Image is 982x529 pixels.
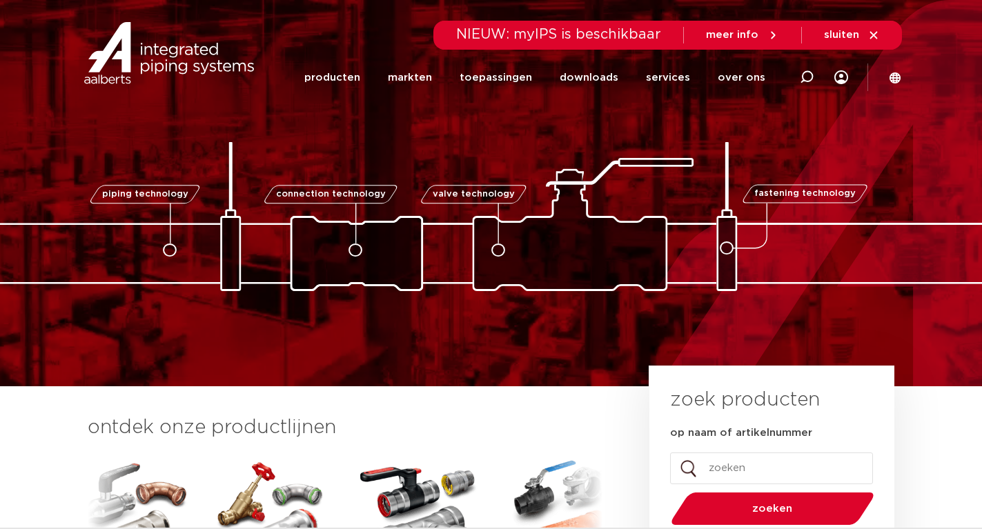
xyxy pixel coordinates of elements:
a: markten [388,51,432,104]
label: op naam of artikelnummer [670,426,812,440]
a: toepassingen [460,51,532,104]
h3: ontdek onze productlijnen [88,414,602,441]
a: producten [304,51,360,104]
button: zoeken [665,491,879,526]
span: valve technology [433,190,515,199]
h3: zoek producten [670,386,820,414]
span: zoeken [707,503,838,514]
div: my IPS [834,62,848,92]
a: downloads [560,51,618,104]
span: sluiten [824,30,859,40]
a: services [646,51,690,104]
span: fastening technology [754,190,856,199]
input: zoeken [670,452,873,484]
span: connection technology [275,190,385,199]
a: over ons [718,51,765,104]
span: meer info [706,30,758,40]
span: NIEUW: myIPS is beschikbaar [456,28,661,41]
a: meer info [706,29,779,41]
a: sluiten [824,29,880,41]
span: piping technology [102,190,188,199]
nav: Menu [304,51,765,104]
